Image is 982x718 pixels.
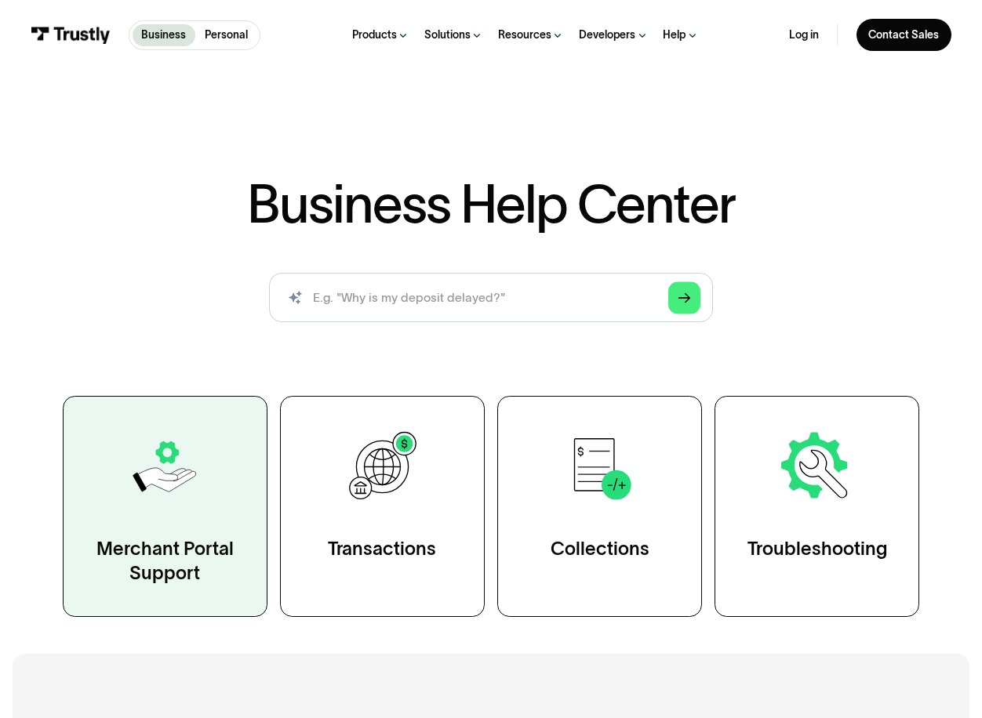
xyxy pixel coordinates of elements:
a: Troubleshooting [715,396,919,618]
div: Troubleshooting [747,537,887,561]
a: Transactions [280,396,485,618]
div: Collections [551,537,649,561]
a: Personal [195,24,256,46]
a: Business [133,24,195,46]
div: Merchant Portal Support [94,537,236,586]
div: Transactions [328,537,436,561]
div: Resources [498,28,551,42]
p: Personal [205,27,248,43]
input: search [269,273,713,321]
a: Contact Sales [857,19,951,51]
div: Help [663,28,686,42]
a: Collections [497,396,702,618]
div: Products [352,28,397,42]
a: Merchant Portal Support [63,396,267,618]
div: Contact Sales [868,28,939,42]
p: Business [141,27,186,43]
a: Log in [789,28,819,42]
img: Trustly Logo [31,27,110,43]
h1: Business Help Center [247,177,734,230]
form: Search [269,273,713,321]
div: Solutions [424,28,471,42]
div: Developers [579,28,635,42]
